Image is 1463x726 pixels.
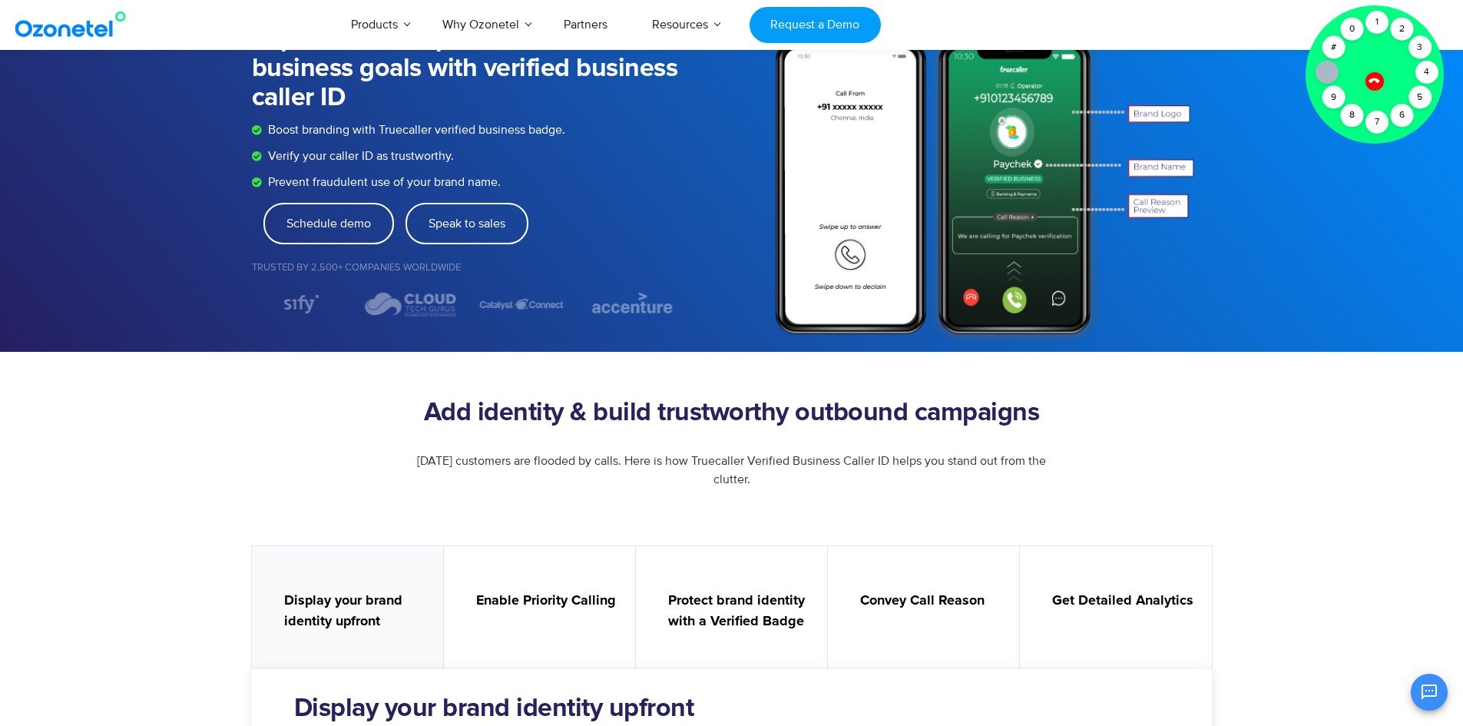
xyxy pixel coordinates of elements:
[1408,86,1432,109] div: 5
[1365,11,1389,34] div: 1
[284,591,428,632] strong: Display your brand identity upfront
[252,287,680,322] div: Image Carousel
[1020,546,1212,677] a: Get Detailed Analytics
[362,287,458,322] img: CloubTech
[263,203,394,244] a: Schedule demo
[750,7,881,43] a: Request a Demo
[668,591,812,632] strong: Protect brand identity with a Verified Badge
[444,546,636,677] a: Enable Priority Calling
[264,147,454,165] span: Verify your caller ID as trustworthy.
[1390,18,1413,41] div: 2
[405,203,528,244] a: Speak to sales
[362,287,458,322] div: 5 / 7
[828,546,1020,677] a: Convey Call Reason
[252,293,348,316] div: 4 / 7
[286,217,371,230] span: Schedule demo
[474,287,570,322] div: 6 / 7
[1052,591,1197,612] strong: Get Detailed Analytics
[417,453,1046,487] span: [DATE] customers are flooded by calls. Here is how Truecaller Verified Business Caller ID helps y...
[1390,104,1413,127] div: 6
[584,287,680,322] img: accenture
[264,173,501,191] span: Prevent fraudulent use of your brand name.
[1415,61,1438,84] div: 4
[636,546,828,677] a: Protect brand identity with a Verified Badge
[1322,86,1345,109] div: 9
[1340,18,1363,41] div: 0
[268,293,330,316] img: Sify
[474,287,570,322] img: CatalystConnect
[476,591,620,612] strong: Enable Priority Calling
[1411,674,1448,711] button: Open chat
[252,24,680,114] h1: Improve user experience & drive business goals with verified business caller ID
[252,546,444,677] a: Display your brand identity upfront
[260,398,1204,429] h2: Add identity & build trustworthy outbound campaigns
[860,591,1004,612] strong: Convey Call Reason
[429,217,505,230] span: Speak to sales
[1322,36,1345,59] div: #
[584,287,680,322] div: 7 / 7
[1408,36,1432,59] div: 3
[1340,104,1363,127] div: 8
[252,263,680,273] h5: Trusted by 2,500+ Companies Worldwide
[1365,111,1389,134] div: 7
[264,121,565,139] span: Boost branding with Truecaller verified business badge.
[294,694,732,724] h2: Display your brand identity upfront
